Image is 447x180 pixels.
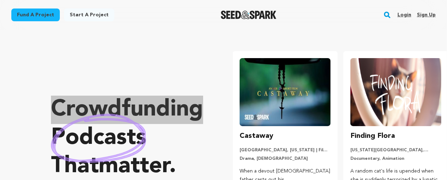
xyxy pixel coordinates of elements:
h3: Castaway [240,130,273,142]
img: hand sketched image [51,114,146,163]
img: Castaway image [240,58,331,126]
img: Seed&Spark Logo Dark Mode [221,11,276,19]
p: [GEOGRAPHIC_DATA], [US_STATE] | Film Short [240,147,331,153]
p: Documentary, Animation [350,156,441,162]
a: Fund a project [11,9,60,21]
span: matter [99,155,169,178]
a: Start a project [64,9,114,21]
p: Drama, [DEMOGRAPHIC_DATA] [240,156,331,162]
a: Seed&Spark Homepage [221,11,276,19]
a: Login [397,9,411,21]
a: Sign up [417,9,436,21]
p: [US_STATE][GEOGRAPHIC_DATA], [US_STATE] | Film Short [350,147,441,153]
h3: Finding Flora [350,130,395,142]
img: Finding Flora image [350,58,441,126]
